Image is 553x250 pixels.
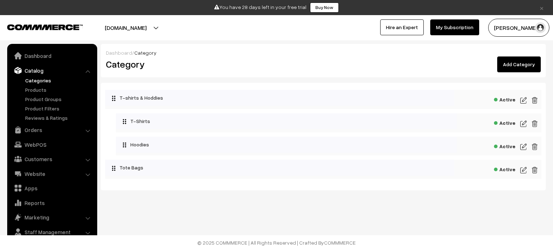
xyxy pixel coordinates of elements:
[9,138,95,151] a: WebPOS
[380,19,424,35] a: Hire an Expert
[531,166,538,174] img: edit
[106,50,132,56] a: Dashboard
[9,153,95,165] a: Customers
[9,64,95,77] a: Catalog
[105,90,112,104] button: Collapse
[531,119,538,128] img: edit
[105,160,454,176] div: Tote Bags
[112,165,116,171] img: drag
[494,141,516,150] span: Active
[23,77,95,84] a: Categories
[531,142,538,151] img: edit
[535,22,546,33] img: user
[106,59,318,70] h2: Category
[537,3,547,12] a: ×
[488,19,549,37] button: [PERSON_NAME]…
[9,49,95,62] a: Dashboard
[134,50,157,56] span: Category
[9,182,95,195] a: Apps
[520,142,527,151] img: edit
[494,118,516,127] span: Active
[23,105,95,112] a: Product Filters
[3,3,550,13] div: You have 28 days left in your free trial
[80,19,172,37] button: [DOMAIN_NAME]
[9,211,95,224] a: Marketing
[520,166,527,174] img: edit
[122,119,127,124] img: drag
[9,196,95,209] a: Reports
[324,240,356,246] a: COMMMERCE
[310,3,339,13] a: Buy Now
[122,142,127,148] img: drag
[531,96,538,105] img: edit
[497,56,541,72] a: Add Category
[430,19,479,35] a: My Subscription
[106,49,541,56] div: /
[23,114,95,122] a: Reviews & Ratings
[494,94,516,103] span: Active
[9,167,95,180] a: Website
[9,123,95,136] a: Orders
[7,24,83,30] img: COMMMERCE
[112,95,116,101] img: drag
[23,95,95,103] a: Product Groups
[23,86,95,94] a: Products
[105,90,454,106] div: T-shirts & Hoddies
[520,96,527,105] img: edit
[116,113,457,129] div: T-Shirts
[9,226,95,238] a: Staff Management
[520,119,527,128] img: edit
[116,137,457,153] div: Hoodies
[494,164,516,173] span: Active
[7,22,70,31] a: COMMMERCE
